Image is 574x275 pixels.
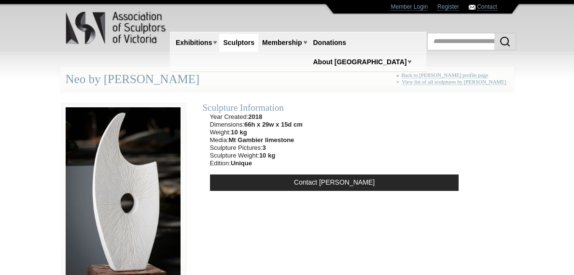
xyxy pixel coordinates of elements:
strong: 2018 [248,113,262,120]
a: Exhibitions [172,34,216,52]
a: View list of all sculptures by [PERSON_NAME] [402,79,506,85]
li: Year Created: [210,113,303,121]
a: Contact [477,3,497,11]
a: About [GEOGRAPHIC_DATA] [309,53,411,71]
img: logo.png [65,10,168,46]
img: Search [499,36,511,47]
strong: 10 kg [259,152,275,159]
strong: 10 kg [231,129,247,136]
strong: Unique [231,159,252,167]
li: Weight: [210,129,303,136]
a: Register [437,3,459,11]
a: Sculptors [219,34,258,52]
li: Edition: [210,159,303,167]
strong: 3 [263,144,266,151]
a: Back to [PERSON_NAME] profile page [402,72,489,78]
strong: Mt Gambier limestone [229,136,294,144]
a: Contact [PERSON_NAME] [210,174,459,191]
strong: 66h x 29w x 15d cm [244,121,303,128]
div: « + [396,72,509,89]
li: Media: [210,136,303,144]
div: Neo by [PERSON_NAME] [60,67,514,92]
li: Sculpture Weight: [210,152,303,159]
li: Sculpture Pictures: [210,144,303,152]
a: Donations [309,34,350,52]
img: Contact ASV [469,5,476,10]
a: Membership [258,34,306,52]
a: Member Login [391,3,428,11]
li: Dimensions: [210,121,303,129]
div: Sculpture Information [203,102,466,113]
